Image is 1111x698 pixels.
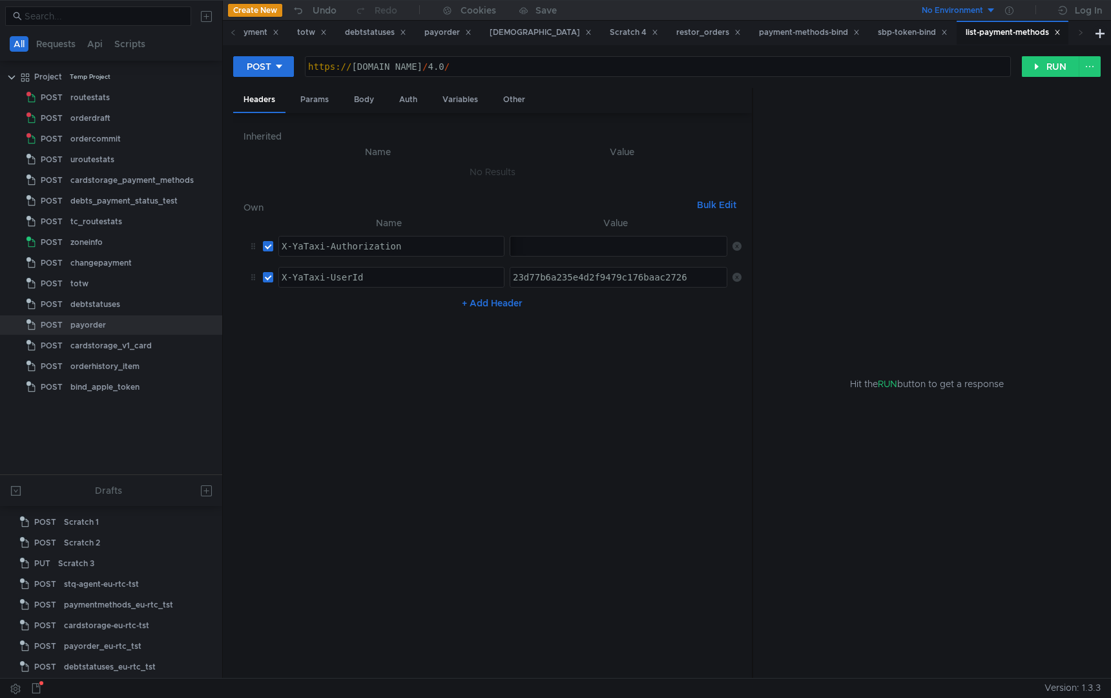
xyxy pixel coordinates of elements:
input: Search... [25,9,183,23]
span: POST [41,191,63,211]
button: Bulk Edit [692,197,742,213]
div: Project [34,67,62,87]
div: zoneinfo [70,233,103,252]
div: ordercommit [70,129,121,149]
button: Create New [228,4,282,17]
div: tc_routestats [70,212,122,231]
button: Requests [32,36,79,52]
span: Version: 1.3.3 [1044,679,1101,697]
div: Scratch 1 [64,513,99,532]
span: POST [34,595,56,615]
div: sbp-token-bind [878,26,948,39]
span: POST [41,212,63,231]
div: totw [297,26,327,39]
span: POST [41,233,63,252]
div: cardstorage_v1_card [70,336,152,355]
span: POST [41,150,63,169]
span: POST [41,357,63,376]
div: paymentmethods_eu-rtc_tst [64,595,173,615]
div: Scratch 2 [64,533,100,553]
span: POST [41,129,63,149]
div: changepayment_eu-rtc_tst [64,678,167,697]
div: debtstatuses [345,26,406,39]
th: Value [504,215,727,231]
div: payorder_eu-rtc_tst [64,637,141,656]
th: Name [254,144,502,160]
span: POST [41,253,63,273]
div: payorder [70,315,106,335]
div: orderdraft [70,109,110,128]
div: No Environment [922,5,983,17]
span: RUN [878,378,897,390]
div: Other [493,88,535,112]
div: Undo [313,3,337,18]
div: Log In [1075,3,1102,18]
button: POST [233,56,294,77]
div: routestats [70,88,110,107]
div: changepayment [70,253,132,273]
div: stq-agent-eu-rtc-tst [64,575,139,594]
div: [DEMOGRAPHIC_DATA] [490,26,592,39]
span: POST [41,295,63,314]
div: Body [344,88,384,112]
div: debtstatuses [70,295,120,314]
div: totw [70,274,88,293]
span: POST [41,274,63,293]
button: All [10,36,28,52]
div: payment-methods-bind [759,26,860,39]
div: Variables [432,88,488,112]
button: Scripts [110,36,149,52]
div: orderhistory_item [70,357,140,376]
span: POST [34,575,56,594]
button: + Add Header [457,295,528,311]
button: RUN [1022,56,1079,77]
div: Auth [389,88,428,112]
span: POST [41,109,63,128]
button: Undo [282,1,346,20]
div: debts_payment_status_test [70,191,178,211]
h6: Own [244,200,692,215]
span: POST [41,315,63,335]
div: cardstorage-eu-rtc-tst [64,616,149,635]
h6: Inherited [244,129,742,144]
span: POST [41,336,63,355]
span: POST [34,657,56,677]
div: Headers [233,88,286,113]
div: Scratch 3 [58,554,94,573]
span: Hit the button to get a response [850,377,1004,391]
div: Params [290,88,339,112]
div: uroutestats [70,150,114,169]
span: POST [34,637,56,656]
span: POST [34,616,56,635]
div: restor_orders [676,26,741,39]
div: Save [535,6,557,15]
div: Redo [375,3,397,18]
div: Scratch 4 [610,26,658,39]
span: POST [41,377,63,397]
nz-embed-empty: No Results [470,166,515,178]
div: bind_apple_token [70,377,140,397]
span: POST [41,88,63,107]
div: POST [247,59,271,74]
th: Value [502,144,742,160]
button: Api [83,36,107,52]
span: PUT [34,554,50,573]
span: POST [34,533,56,553]
div: payorder [424,26,472,39]
div: debtstatuses_eu-rtc_tst [64,657,156,677]
div: Temp Project [70,67,110,87]
span: POST [34,513,56,532]
div: Drafts [95,483,122,498]
div: list-payment-methods [966,26,1061,39]
span: POST [41,171,63,190]
button: Redo [346,1,406,20]
th: Name [273,215,504,231]
span: POST [34,678,56,697]
div: Cookies [461,3,496,18]
div: cardstorage_payment_methods [70,171,194,190]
